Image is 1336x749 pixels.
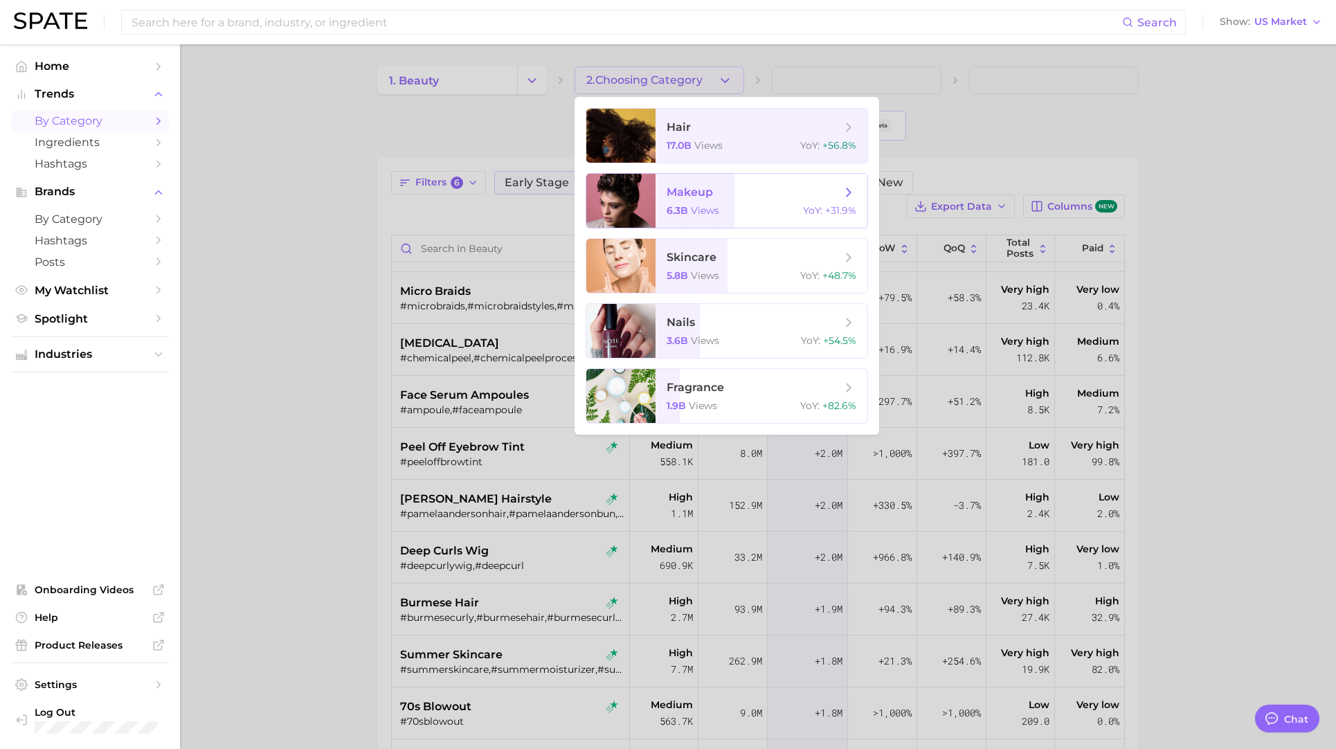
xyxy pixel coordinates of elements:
[667,334,688,347] span: 3.6b
[800,139,820,152] span: YoY :
[35,678,145,691] span: Settings
[11,344,169,365] button: Industries
[35,213,145,226] span: by Category
[667,399,686,412] span: 1.9b
[691,334,719,347] span: views
[1137,16,1177,29] span: Search
[1216,13,1326,31] button: ShowUS Market
[11,308,169,330] a: Spotlight
[35,186,145,198] span: Brands
[11,208,169,230] a: by Category
[11,674,169,695] a: Settings
[822,139,856,152] span: +56.8%
[667,186,713,199] span: makeup
[35,611,145,624] span: Help
[11,181,169,202] button: Brands
[35,584,145,596] span: Onboarding Videos
[11,110,169,132] a: by Category
[35,114,145,127] span: by Category
[1254,18,1307,26] span: US Market
[825,204,856,217] span: +31.9%
[35,157,145,170] span: Hashtags
[35,60,145,73] span: Home
[694,139,723,152] span: views
[667,316,695,329] span: nails
[800,399,820,412] span: YoY :
[801,334,820,347] span: YoY :
[35,255,145,269] span: Posts
[667,381,724,394] span: fragrance
[11,702,169,738] a: Log out. Currently logged in with e-mail jamato@estee.com.
[667,139,692,152] span: 17.0b
[823,334,856,347] span: +54.5%
[667,204,688,217] span: 6.3b
[11,635,169,656] a: Product Releases
[35,312,145,325] span: Spotlight
[11,55,169,77] a: Home
[691,269,719,282] span: views
[822,269,856,282] span: +48.7%
[11,230,169,251] a: Hashtags
[35,284,145,297] span: My Watchlist
[35,88,145,100] span: Trends
[575,97,879,435] ul: 2.Choosing Category
[35,706,158,719] span: Log Out
[11,84,169,105] button: Trends
[691,204,719,217] span: views
[1220,18,1250,26] span: Show
[11,132,169,153] a: Ingredients
[11,607,169,628] a: Help
[11,579,169,600] a: Onboarding Videos
[11,280,169,301] a: My Watchlist
[689,399,717,412] span: views
[667,251,716,264] span: skincare
[130,10,1122,34] input: Search here for a brand, industry, or ingredient
[822,399,856,412] span: +82.6%
[667,120,691,134] span: hair
[803,204,822,217] span: YoY :
[11,251,169,273] a: Posts
[35,136,145,149] span: Ingredients
[667,269,688,282] span: 5.8b
[11,153,169,174] a: Hashtags
[35,639,145,651] span: Product Releases
[35,234,145,247] span: Hashtags
[14,12,87,29] img: SPATE
[35,348,145,361] span: Industries
[800,269,820,282] span: YoY :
